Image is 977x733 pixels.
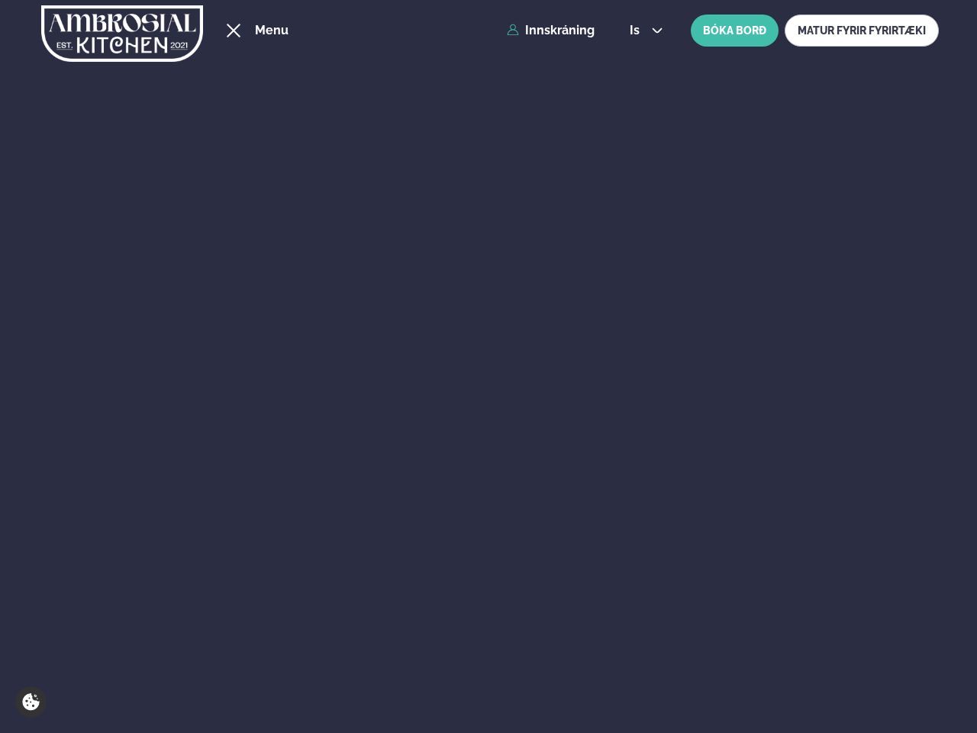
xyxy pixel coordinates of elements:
[15,686,47,718] a: Cookie settings
[785,15,939,47] a: MATUR FYRIR FYRIRTÆKI
[691,15,779,47] button: BÓKA BORÐ
[224,21,243,40] button: hamburger
[41,2,203,65] img: logo
[507,24,595,37] a: Innskráning
[630,24,644,37] span: is
[617,24,675,37] button: is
